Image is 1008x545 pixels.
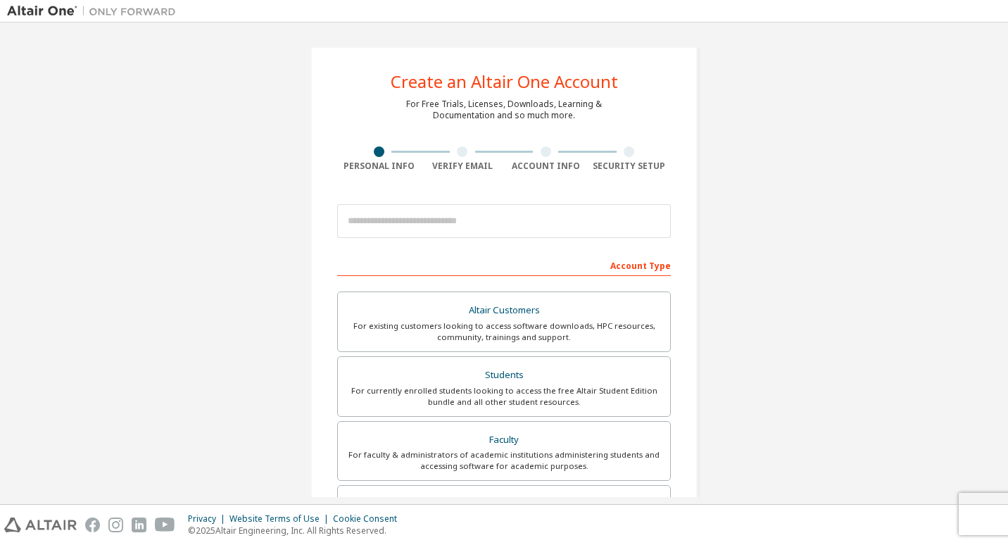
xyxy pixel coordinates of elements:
[155,518,175,532] img: youtube.svg
[4,518,77,532] img: altair_logo.svg
[337,161,421,172] div: Personal Info
[108,518,123,532] img: instagram.svg
[132,518,146,532] img: linkedin.svg
[337,253,671,276] div: Account Type
[346,385,662,408] div: For currently enrolled students looking to access the free Altair Student Edition bundle and all ...
[346,365,662,385] div: Students
[504,161,588,172] div: Account Info
[421,161,505,172] div: Verify Email
[229,513,333,525] div: Website Terms of Use
[588,161,672,172] div: Security Setup
[346,301,662,320] div: Altair Customers
[188,525,405,537] p: © 2025 Altair Engineering, Inc. All Rights Reserved.
[346,494,662,514] div: Everyone else
[7,4,183,18] img: Altair One
[333,513,405,525] div: Cookie Consent
[346,430,662,450] div: Faculty
[188,513,229,525] div: Privacy
[406,99,602,121] div: For Free Trials, Licenses, Downloads, Learning & Documentation and so much more.
[346,449,662,472] div: For faculty & administrators of academic institutions administering students and accessing softwa...
[391,73,618,90] div: Create an Altair One Account
[346,320,662,343] div: For existing customers looking to access software downloads, HPC resources, community, trainings ...
[85,518,100,532] img: facebook.svg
